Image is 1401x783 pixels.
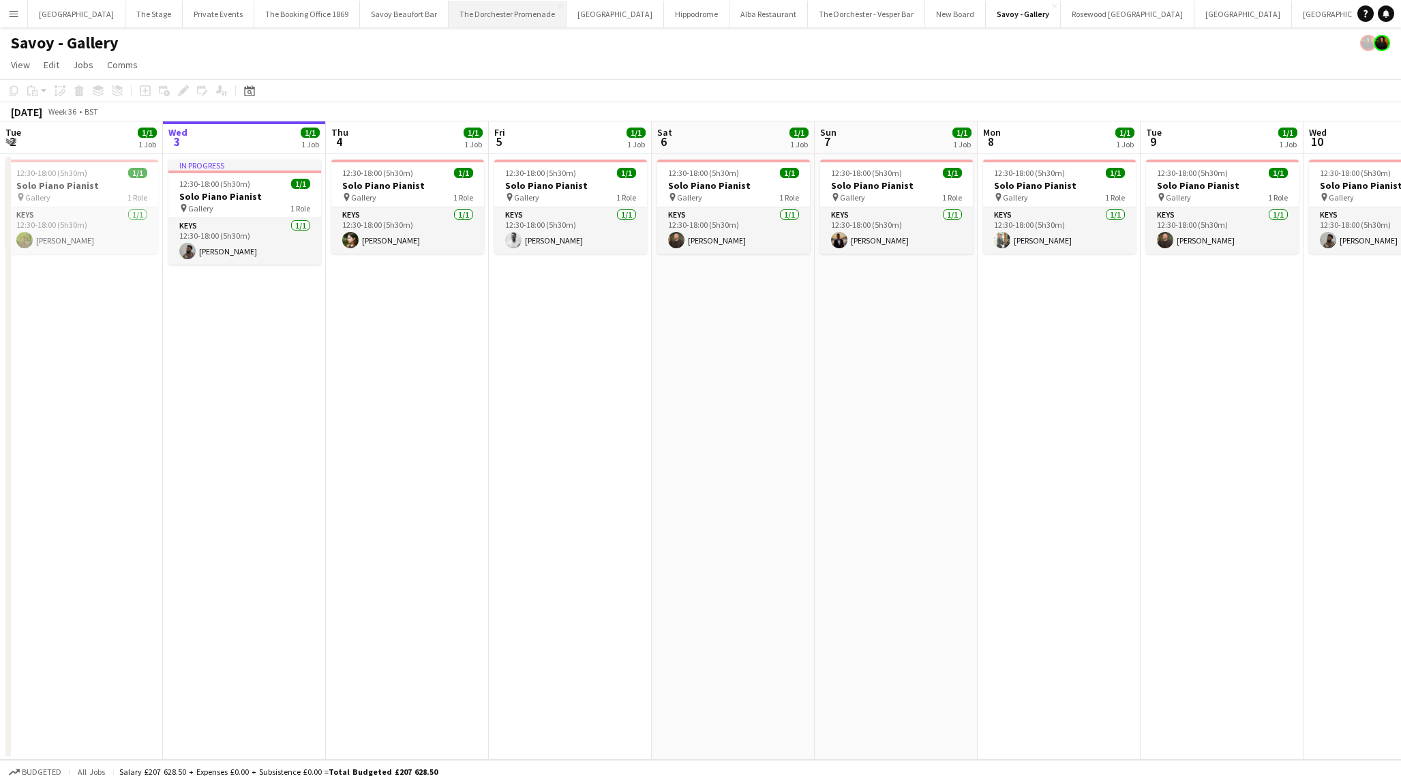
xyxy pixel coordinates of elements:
[983,207,1136,254] app-card-role: Keys1/112:30-18:00 (5h30m)[PERSON_NAME]
[790,139,808,149] div: 1 Job
[331,179,484,192] h3: Solo Piano Pianist
[1146,160,1299,254] app-job-card: 12:30-18:00 (5h30m)1/1Solo Piano Pianist Gallery1 RoleKeys1/112:30-18:00 (5h30m)[PERSON_NAME]
[657,179,810,192] h3: Solo Piano Pianist
[1115,128,1134,138] span: 1/1
[360,1,449,27] button: Savoy Beaufort Bar
[16,168,87,178] span: 12:30-18:00 (5h30m)
[1146,126,1162,138] span: Tue
[820,179,973,192] h3: Solo Piano Pianist
[627,128,646,138] span: 1/1
[983,160,1136,254] app-job-card: 12:30-18:00 (5h30m)1/1Solo Piano Pianist Gallery1 RoleKeys1/112:30-18:00 (5h30m)[PERSON_NAME]
[449,1,567,27] button: The Dorchester Promenade
[25,192,50,203] span: Gallery
[943,168,962,178] span: 1/1
[254,1,360,27] button: The Booking Office 1869
[168,160,321,171] div: In progress
[1374,35,1390,51] app-user-avatar: Celine Amara
[840,192,865,203] span: Gallery
[494,126,505,138] span: Fri
[664,1,729,27] button: Hippodrome
[188,203,213,213] span: Gallery
[1061,1,1194,27] button: Rosewood [GEOGRAPHIC_DATA]
[183,1,254,27] button: Private Events
[1292,1,1389,27] button: [GEOGRAPHIC_DATA]
[119,767,438,777] div: Salary £207 628.50 + Expenses £0.00 + Subsistence £0.00 =
[45,106,79,117] span: Week 36
[820,160,973,254] app-job-card: 12:30-18:00 (5h30m)1/1Solo Piano Pianist Gallery1 RoleKeys1/112:30-18:00 (5h30m)[PERSON_NAME]
[138,139,156,149] div: 1 Job
[464,128,483,138] span: 1/1
[329,767,438,777] span: Total Budgeted £207 628.50
[657,160,810,254] app-job-card: 12:30-18:00 (5h30m)1/1Solo Piano Pianist Gallery1 RoleKeys1/112:30-18:00 (5h30m)[PERSON_NAME]
[168,218,321,265] app-card-role: Keys1/112:30-18:00 (5h30m)[PERSON_NAME]
[44,59,59,71] span: Edit
[617,168,636,178] span: 1/1
[942,192,962,203] span: 1 Role
[1268,192,1288,203] span: 1 Role
[168,126,187,138] span: Wed
[291,179,310,189] span: 1/1
[729,1,808,27] button: Alba Restaurant
[1146,179,1299,192] h3: Solo Piano Pianist
[953,139,971,149] div: 1 Job
[1106,168,1125,178] span: 1/1
[351,192,376,203] span: Gallery
[11,59,30,71] span: View
[820,207,973,254] app-card-role: Keys1/112:30-18:00 (5h30m)[PERSON_NAME]
[1279,139,1297,149] div: 1 Job
[85,106,98,117] div: BST
[75,767,108,777] span: All jobs
[789,128,809,138] span: 1/1
[5,179,158,192] h3: Solo Piano Pianist
[1278,128,1297,138] span: 1/1
[168,160,321,265] app-job-card: In progress12:30-18:00 (5h30m)1/1Solo Piano Pianist Gallery1 RoleKeys1/112:30-18:00 (5h30m)[PERSO...
[657,126,672,138] span: Sat
[1105,192,1125,203] span: 1 Role
[453,192,473,203] span: 1 Role
[28,1,125,27] button: [GEOGRAPHIC_DATA]
[102,56,143,74] a: Comms
[1320,168,1391,178] span: 12:30-18:00 (5h30m)
[494,207,647,254] app-card-role: Keys1/112:30-18:00 (5h30m)[PERSON_NAME]
[5,207,158,254] app-card-role: Keys1/112:30-18:00 (5h30m)[PERSON_NAME]
[464,139,482,149] div: 1 Job
[127,192,147,203] span: 1 Role
[505,168,576,178] span: 12:30-18:00 (5h30m)
[1329,192,1354,203] span: Gallery
[492,134,505,149] span: 5
[779,192,799,203] span: 1 Role
[952,128,971,138] span: 1/1
[1146,207,1299,254] app-card-role: Keys1/112:30-18:00 (5h30m)[PERSON_NAME]
[5,160,158,254] app-job-card: 12:30-18:00 (5h30m)1/1Solo Piano Pianist Gallery1 RoleKeys1/112:30-18:00 (5h30m)[PERSON_NAME]
[494,179,647,192] h3: Solo Piano Pianist
[616,192,636,203] span: 1 Role
[981,134,1001,149] span: 8
[1360,35,1376,51] app-user-avatar: Celine Amara
[657,207,810,254] app-card-role: Keys1/112:30-18:00 (5h30m)[PERSON_NAME]
[983,179,1136,192] h3: Solo Piano Pianist
[301,139,319,149] div: 1 Job
[301,128,320,138] span: 1/1
[331,207,484,254] app-card-role: Keys1/112:30-18:00 (5h30m)[PERSON_NAME]
[818,134,837,149] span: 7
[168,190,321,203] h3: Solo Piano Pianist
[1166,192,1191,203] span: Gallery
[1307,134,1327,149] span: 10
[22,767,61,777] span: Budgeted
[138,128,157,138] span: 1/1
[668,168,739,178] span: 12:30-18:00 (5h30m)
[655,134,672,149] span: 6
[567,1,664,27] button: [GEOGRAPHIC_DATA]
[342,168,413,178] span: 12:30-18:00 (5h30m)
[494,160,647,254] app-job-card: 12:30-18:00 (5h30m)1/1Solo Piano Pianist Gallery1 RoleKeys1/112:30-18:00 (5h30m)[PERSON_NAME]
[677,192,702,203] span: Gallery
[179,179,250,189] span: 12:30-18:00 (5h30m)
[1144,134,1162,149] span: 9
[11,105,42,119] div: [DATE]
